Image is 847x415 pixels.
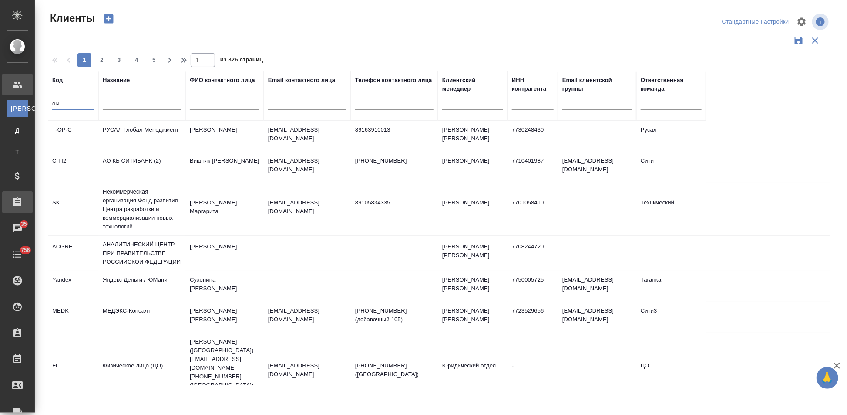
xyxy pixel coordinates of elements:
[7,100,28,117] a: [PERSON_NAME]
[185,194,264,225] td: [PERSON_NAME] Маргарита
[807,32,823,49] button: Сбросить фильтры
[95,56,109,65] span: 2
[268,306,346,324] p: [EMAIL_ADDRESS][DOMAIN_NAME]
[185,121,264,152] td: [PERSON_NAME]
[98,236,185,271] td: АНАЛИТИЧЕСКИЙ ЦЕНТР ПРИ ПРАВИТЕЛЬСТВЕ РОССИЙСКОЙ ФЕДЕРАЦИИ
[2,244,33,265] a: 756
[508,152,558,183] td: 7710401987
[268,156,346,174] p: [EMAIL_ADDRESS][DOMAIN_NAME]
[508,271,558,302] td: 7750005725
[48,302,98,333] td: MEDK
[636,271,706,302] td: Таганка
[636,121,706,152] td: Русал
[562,76,632,93] div: Email клиентской группы
[112,56,126,65] span: 3
[190,76,255,85] div: ФИО контактного лица
[636,302,706,333] td: Сити3
[130,53,144,67] button: 4
[791,11,812,32] span: Настроить таблицу
[512,76,554,93] div: ИНН контрагента
[438,152,508,183] td: [PERSON_NAME]
[98,357,185,388] td: Физическое лицо (ЦО)
[268,76,335,85] div: Email контактного лица
[7,122,28,139] a: Д
[355,76,432,85] div: Телефон контактного лица
[636,194,706,225] td: Технический
[147,53,161,67] button: 5
[185,302,264,333] td: [PERSON_NAME] [PERSON_NAME]
[98,121,185,152] td: РУСАЛ Глобал Менеджмент
[2,218,33,239] a: 35
[641,76,702,93] div: Ответственная команда
[558,302,636,333] td: [EMAIL_ADDRESS][DOMAIN_NAME]
[558,271,636,302] td: [EMAIL_ADDRESS][DOMAIN_NAME]
[147,56,161,65] span: 5
[355,306,434,324] p: [PHONE_NUMBER] (добавочный 105)
[11,148,24,156] span: Т
[98,302,185,333] td: МЕДЭКС-Консалт
[16,246,35,255] span: 756
[11,104,24,113] span: [PERSON_NAME]
[112,53,126,67] button: 3
[268,126,346,143] p: [EMAIL_ADDRESS][DOMAIN_NAME]
[268,361,346,379] p: [EMAIL_ADDRESS][DOMAIN_NAME]
[438,121,508,152] td: [PERSON_NAME] [PERSON_NAME]
[48,238,98,269] td: ACGRF
[185,271,264,302] td: Сухонина [PERSON_NAME]
[438,238,508,269] td: [PERSON_NAME] [PERSON_NAME]
[48,152,98,183] td: CITI2
[508,357,558,388] td: -
[98,271,185,302] td: Яндекс Деньги / ЮМани
[130,56,144,65] span: 4
[7,143,28,161] a: Т
[185,333,264,412] td: [PERSON_NAME] ([GEOGRAPHIC_DATA]) [EMAIL_ADDRESS][DOMAIN_NAME] [PHONE_NUMBER] ([GEOGRAPHIC_DATA])...
[355,126,434,134] p: 89163910013
[508,194,558,225] td: 7701058410
[98,11,119,26] button: Создать
[16,220,32,228] span: 35
[268,198,346,216] p: [EMAIL_ADDRESS][DOMAIN_NAME]
[442,76,503,93] div: Клиентский менеджер
[52,76,63,85] div: Код
[95,53,109,67] button: 2
[48,271,98,302] td: Yandex
[103,76,130,85] div: Название
[185,152,264,183] td: Вишняк [PERSON_NAME]
[220,54,263,67] span: из 326 страниц
[636,357,706,388] td: ЦО
[98,183,185,235] td: Некоммерческая организация Фонд развития Центра разработки и коммерциализации новых технологий
[720,15,791,29] div: split button
[355,198,434,207] p: 89105834335
[48,357,98,388] td: FL
[817,367,838,389] button: 🙏
[98,152,185,183] td: АО КБ СИТИБАНК (2)
[355,361,434,379] p: [PHONE_NUMBER] ([GEOGRAPHIC_DATA])
[185,238,264,269] td: [PERSON_NAME]
[48,121,98,152] td: T-OP-C
[812,14,830,30] span: Посмотреть информацию
[438,357,508,388] td: Юридический отдел
[48,11,95,25] span: Клиенты
[11,126,24,135] span: Д
[508,121,558,152] td: 7730248430
[438,302,508,333] td: [PERSON_NAME] [PERSON_NAME]
[636,152,706,183] td: Сити
[438,194,508,225] td: [PERSON_NAME]
[820,369,835,387] span: 🙏
[355,156,434,165] p: [PHONE_NUMBER]
[790,32,807,49] button: Сохранить фильтры
[438,271,508,302] td: [PERSON_NAME] [PERSON_NAME]
[508,238,558,269] td: 7708244720
[48,194,98,225] td: SK
[558,152,636,183] td: [EMAIL_ADDRESS][DOMAIN_NAME]
[508,302,558,333] td: 7723529656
